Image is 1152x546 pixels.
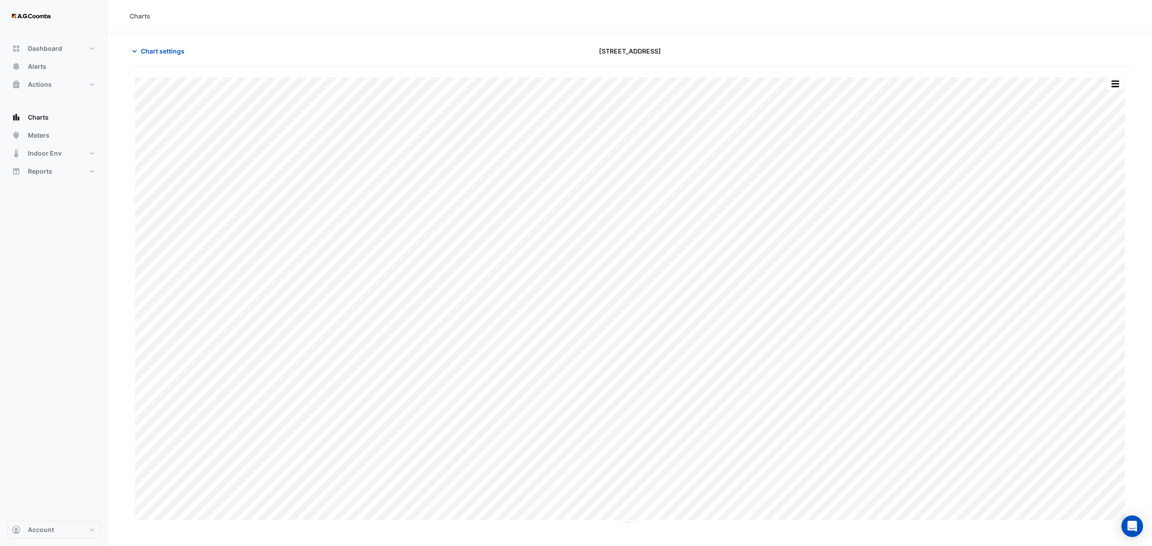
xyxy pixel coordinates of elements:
app-icon: Dashboard [12,44,21,53]
button: Account [7,521,101,539]
span: Account [28,525,54,534]
span: Charts [28,113,49,122]
app-icon: Actions [12,80,21,89]
app-icon: Meters [12,131,21,140]
span: Reports [28,167,52,176]
button: Meters [7,126,101,144]
span: Actions [28,80,52,89]
app-icon: Alerts [12,62,21,71]
button: Indoor Env [7,144,101,162]
img: Company Logo [11,7,51,25]
span: Dashboard [28,44,62,53]
span: Chart settings [141,46,184,56]
span: [STREET_ADDRESS] [599,46,661,56]
app-icon: Indoor Env [12,149,21,158]
span: Alerts [28,62,46,71]
div: Charts [130,11,150,21]
span: Indoor Env [28,149,62,158]
app-icon: Charts [12,113,21,122]
span: Meters [28,131,49,140]
button: Dashboard [7,40,101,58]
button: Reports [7,162,101,180]
button: Actions [7,76,101,94]
button: Chart settings [130,43,190,59]
button: Alerts [7,58,101,76]
app-icon: Reports [12,167,21,176]
div: Open Intercom Messenger [1121,515,1143,537]
button: More Options [1106,78,1124,90]
button: Charts [7,108,101,126]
